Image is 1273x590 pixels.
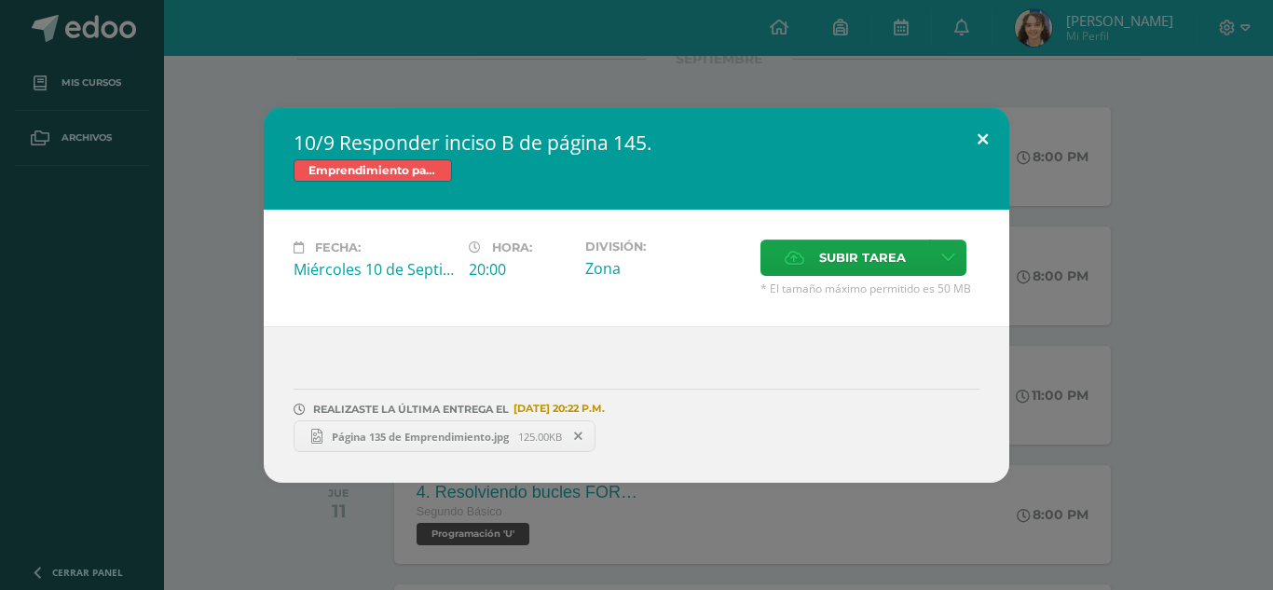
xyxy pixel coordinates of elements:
a: Página 135 de Emprendimiento.jpg 125.00KB [294,420,595,452]
span: [DATE] 20:22 P.M. [509,408,605,409]
label: División: [585,240,746,254]
span: REALIZASTE LA ÚLTIMA ENTREGA EL [313,403,509,416]
span: * El tamaño máximo permitido es 50 MB [760,281,979,296]
span: Subir tarea [819,240,906,275]
div: Zona [585,258,746,279]
span: 125.00KB [518,430,562,444]
div: 20:00 [469,259,570,280]
h2: 10/9 Responder inciso B de página 145. [294,130,979,156]
span: Fecha: [315,240,361,254]
div: Miércoles 10 de Septiembre [294,259,454,280]
span: Emprendimiento para la productividad [294,159,452,182]
span: Hora: [492,240,532,254]
span: Página 135 de Emprendimiento.jpg [322,430,518,444]
span: Remover entrega [563,426,595,446]
button: Close (Esc) [956,107,1009,171]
